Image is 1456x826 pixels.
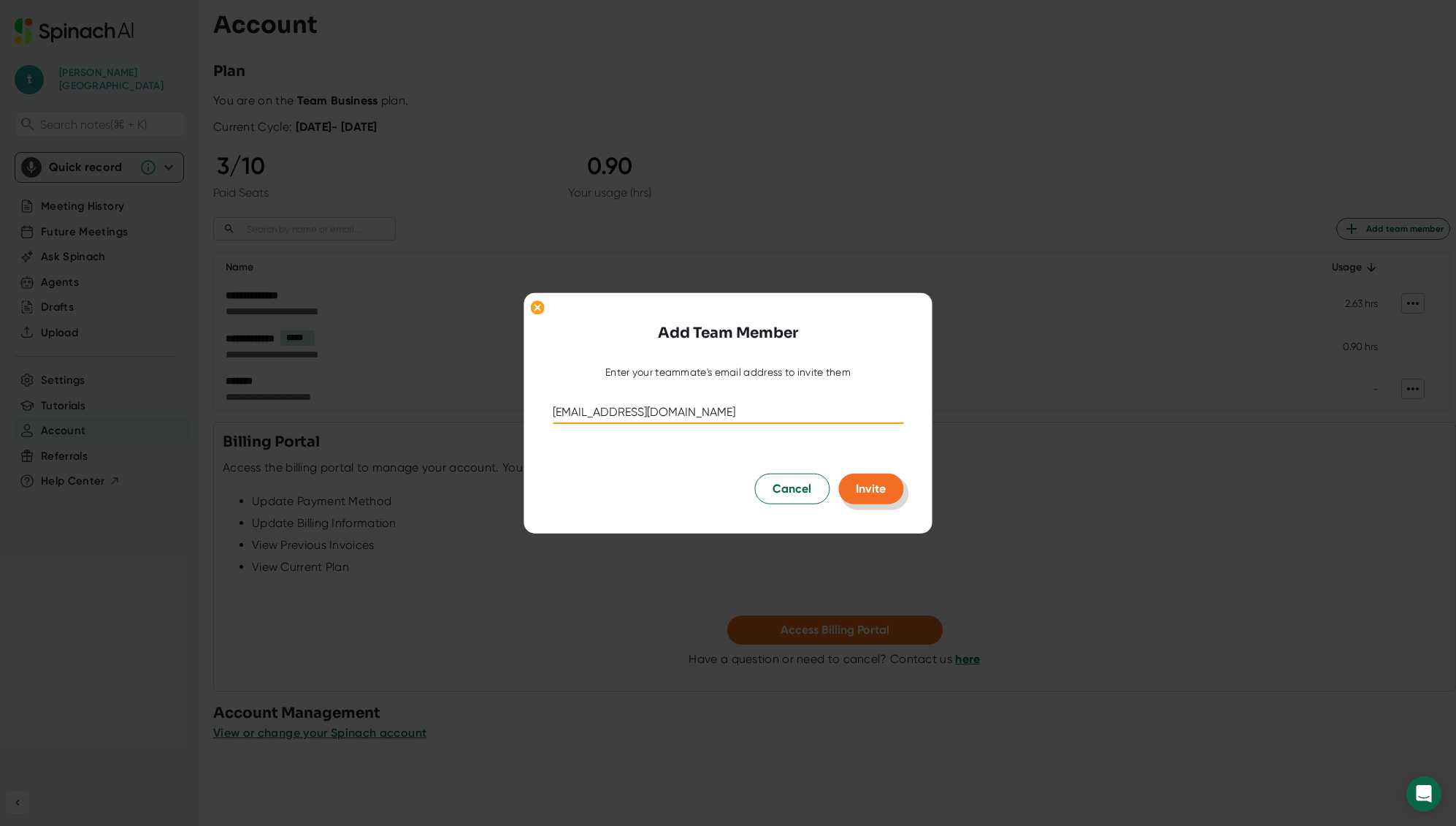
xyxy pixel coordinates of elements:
[754,474,829,504] button: Cancel
[553,401,903,424] input: kale@acme.co
[605,365,851,379] div: Enter your teammate's email address to invite them
[658,322,798,344] h3: Add Team Member
[1406,776,1441,811] div: Open Intercom Messenger
[856,482,886,496] span: Invite
[773,480,811,498] span: Cancel
[838,474,903,504] button: Invite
